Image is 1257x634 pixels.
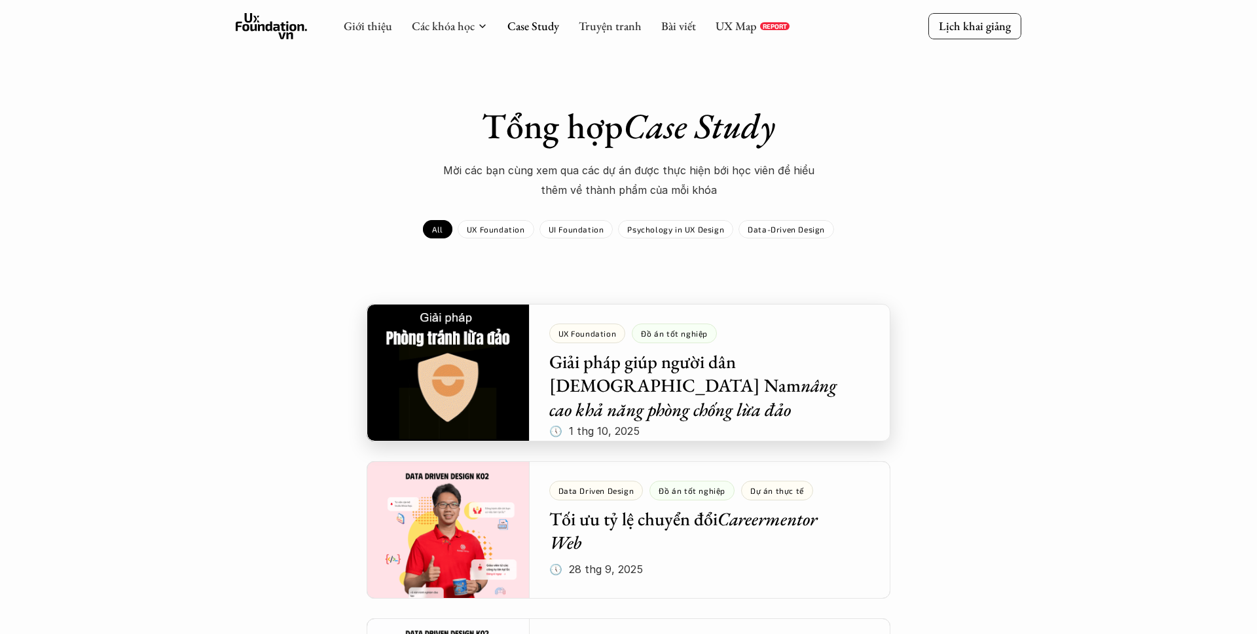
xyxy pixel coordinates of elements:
[939,18,1011,33] p: Lịch khai giảng
[344,18,392,33] a: Giới thiệu
[367,304,890,441] a: UX FoundationĐồ án tốt nghiệpGiải pháp giúp người dân [DEMOGRAPHIC_DATA] Namnâng cao khả năng phò...
[399,105,858,147] h1: Tổng hợp
[748,225,825,234] p: Data-Driven Design
[549,225,604,234] p: UI Foundation
[661,18,696,33] a: Bài viết
[760,22,790,30] a: REPORT
[579,18,642,33] a: Truyện tranh
[467,225,525,234] p: UX Foundation
[507,18,559,33] a: Case Study
[627,225,724,234] p: Psychology in UX Design
[738,220,834,238] a: Data-Driven Design
[539,220,613,238] a: UI Foundation
[623,103,775,149] em: Case Study
[432,225,443,234] p: All
[928,13,1021,39] a: Lịch khai giảng
[763,22,787,30] p: REPORT
[412,18,475,33] a: Các khóa học
[618,220,733,238] a: Psychology in UX Design
[716,18,757,33] a: UX Map
[432,160,825,200] p: Mời các bạn cùng xem qua các dự án được thực hiện bới học viên để hiểu thêm về thành phẩm của mỗi...
[458,220,534,238] a: UX Foundation
[367,461,890,599] a: Data Driven DesignĐồ án tốt nghiệpDự án thực tếTối ưu tỷ lệ chuyển đổiCareermentor Web🕔 28 thg 9,...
